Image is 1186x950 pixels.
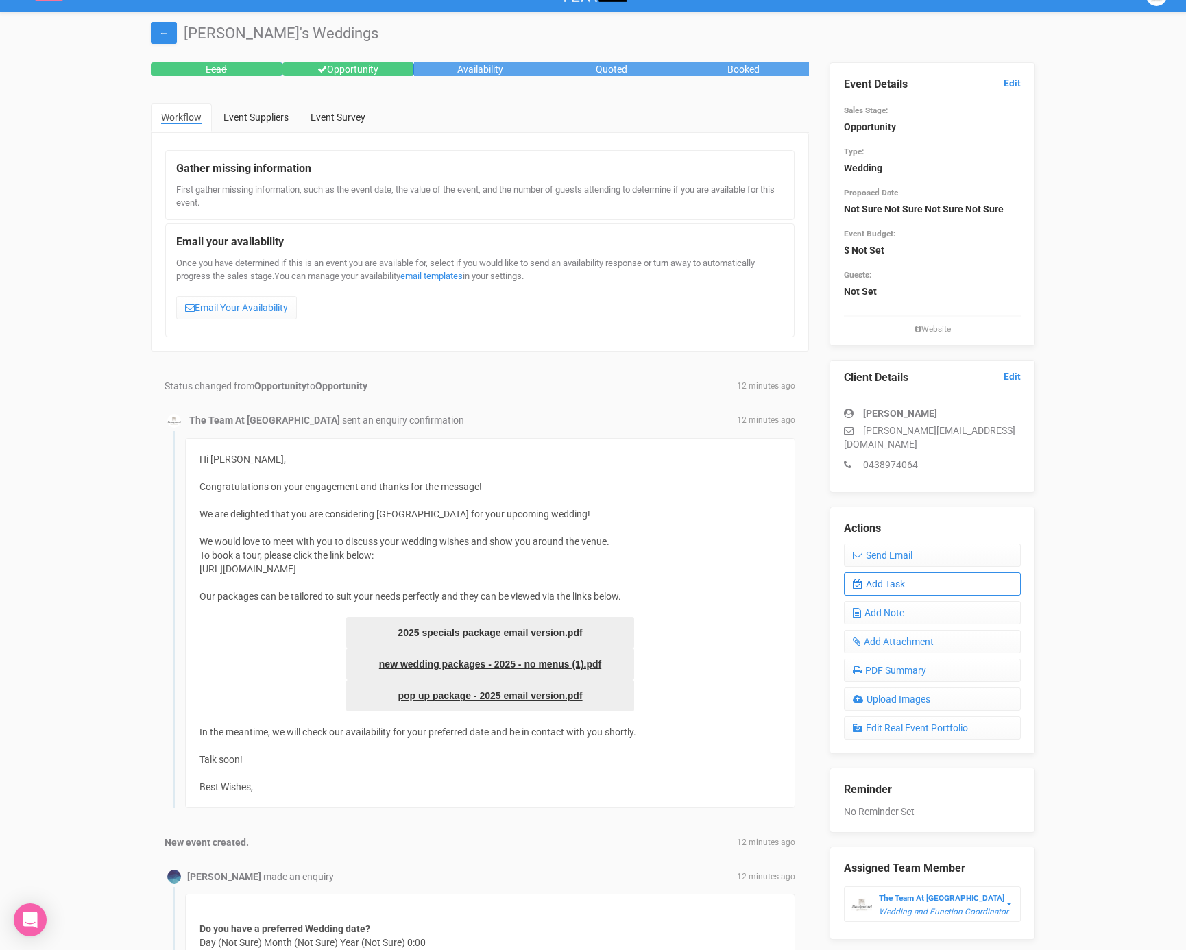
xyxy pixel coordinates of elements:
legend: Actions [844,521,1021,537]
strong: $ Not Set [844,245,884,256]
a: Event Survey [300,103,376,131]
legend: Event Details [844,77,1021,93]
strong: Wedding [844,162,882,173]
a: Email Your Availability [176,296,297,319]
a: Add Attachment [844,630,1021,653]
strong: [PERSON_NAME] [863,408,937,419]
img: BGLogo.jpg [167,414,181,428]
legend: Assigned Team Member [844,861,1021,877]
strong: [PERSON_NAME] [187,871,261,882]
a: ← [151,22,177,44]
div: First gather missing information, such as the event date, the value of the event, and the number ... [176,184,784,209]
h1: [PERSON_NAME]'s Weddings [151,25,1035,42]
div: Open Intercom Messenger [14,903,47,936]
strong: New event created. [165,837,249,848]
span: 12 minutes ago [737,380,795,392]
span: made an enquiry [263,871,334,882]
div: Lead [151,62,282,76]
a: new wedding packages - 2025 - no menus (1).pdf [346,648,634,680]
span: 12 minutes ago [737,415,795,426]
legend: Email your availability [176,234,784,250]
div: Once you have determined if this is an event you are available for, select if you would like to s... [176,257,784,326]
button: The Team At [GEOGRAPHIC_DATA] Wedding and Function Coordinator [844,886,1021,922]
p: 0438974064 [844,458,1021,472]
strong: Opportunity [844,121,896,132]
strong: Opportunity [254,380,306,391]
a: Edit [1004,370,1021,383]
a: pop up package - 2025 email version.pdf [346,680,634,711]
span: sent an enquiry confirmation [342,415,464,426]
small: Type: [844,147,864,156]
small: Website [844,324,1021,335]
strong: Do you have a preferred Wedding date? [199,923,370,934]
div: Hi [PERSON_NAME], Congratulations on your engagement and thanks for the message! We are delighted... [185,438,795,808]
strong: The Team At [GEOGRAPHIC_DATA] [189,415,340,426]
legend: Client Details [844,370,1021,386]
a: Add Note [844,601,1021,624]
a: Workflow [151,103,212,132]
span: Status changed from to [165,380,367,391]
strong: Opportunity [315,380,367,391]
img: BGLogo.jpg [851,894,872,915]
em: Wedding and Function Coordinator [879,907,1008,916]
p: [PERSON_NAME][EMAIL_ADDRESS][DOMAIN_NAME] [844,424,1021,451]
strong: Not Set [844,286,877,297]
a: email templates [400,271,463,281]
legend: Reminder [844,782,1021,798]
a: Send Email [844,544,1021,567]
span: You can manage your availability in your settings. [274,271,524,281]
strong: Not Sure Not Sure Not Sure Not Sure [844,204,1004,215]
legend: Gather missing information [176,161,784,177]
a: 2025 specials package email version.pdf [346,617,634,648]
a: PDF Summary [844,659,1021,682]
div: No Reminder Set [844,768,1021,818]
div: Availability [414,62,546,76]
a: Add Task [844,572,1021,596]
a: Event Suppliers [213,103,299,131]
a: Edit [1004,77,1021,90]
span: 12 minutes ago [737,837,795,849]
small: Proposed Date [844,188,898,197]
div: Booked [677,62,809,76]
img: Profile Image [167,870,181,884]
a: Edit Real Event Portfolio [844,716,1021,740]
span: 12 minutes ago [737,871,795,883]
small: Event Budget: [844,229,895,239]
div: Opportunity [282,62,414,76]
div: Quoted [546,62,677,76]
small: Guests: [844,270,871,280]
a: Upload Images [844,687,1021,711]
strong: The Team At [GEOGRAPHIC_DATA] [879,893,1004,903]
small: Sales Stage: [844,106,888,115]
